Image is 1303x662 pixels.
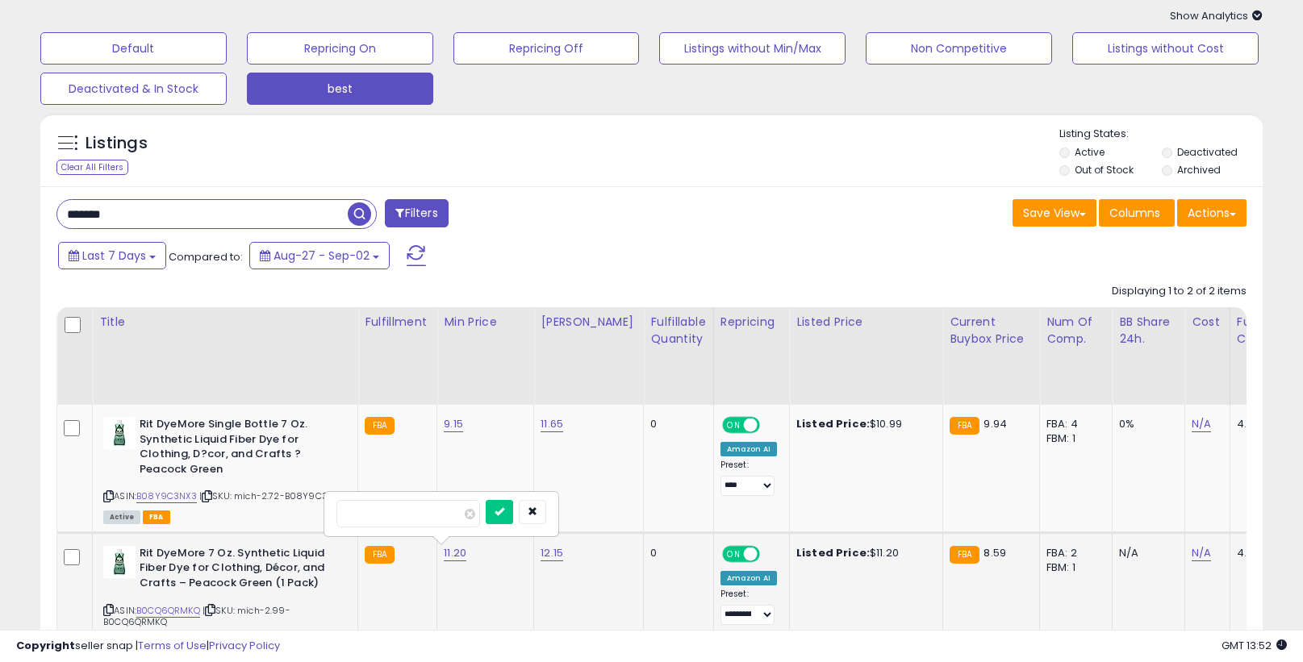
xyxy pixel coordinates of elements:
div: Cost [1192,314,1223,331]
div: Min Price [444,314,527,331]
div: Num of Comp. [1046,314,1105,348]
button: Listings without Min/Max [659,32,846,65]
b: Listed Price: [796,416,870,431]
button: Actions [1177,199,1247,227]
span: Compared to: [169,249,243,264]
div: Amazon AI [720,442,777,456]
button: best [247,73,433,105]
span: 2025-09-13 13:52 GMT [1222,638,1287,653]
div: N/A [1119,546,1172,560]
span: | SKU: mich-2.99-B0CQ6QRMKQ [103,604,290,628]
small: FBA [950,546,979,564]
img: 41QAVzqLYpL._SL40_.jpg [103,417,136,449]
b: Listed Price: [796,545,870,560]
span: FBA [143,510,170,524]
b: Rit DyeMore 7 Oz. Synthetic Liquid Fiber Dye for Clothing, Décor, and Crafts – Peacock Green (1 P... [140,546,336,595]
a: B08Y9C3NX3 [136,489,197,503]
div: seller snap | | [16,639,280,654]
a: 12.15 [541,545,563,561]
label: Out of Stock [1075,163,1134,177]
div: Listed Price [796,314,936,331]
span: Aug-27 - Sep-02 [274,248,370,264]
div: FBM: 1 [1046,431,1100,446]
span: ON [724,418,744,432]
button: Repricing Off [453,32,640,65]
span: 9.94 [984,416,1007,431]
span: ON [724,547,744,560]
div: FBM: 1 [1046,560,1100,575]
div: Fulfillment Cost [1237,314,1299,348]
span: All listings currently available for purchase on Amazon [103,510,140,524]
a: 11.65 [541,416,563,432]
div: $10.99 [796,417,930,431]
div: Preset: [720,589,777,625]
a: N/A [1192,416,1211,432]
label: Active [1075,145,1105,159]
span: 8.59 [984,545,1006,560]
div: Displaying 1 to 2 of 2 items [1112,284,1247,299]
small: FBA [950,417,979,435]
div: Clear All Filters [56,160,128,175]
div: 0 [650,546,700,560]
button: Aug-27 - Sep-02 [249,242,390,269]
a: B0CQ6QRMKQ [136,604,200,618]
div: [PERSON_NAME] [541,314,637,331]
span: Last 7 Days [82,248,146,264]
label: Deactivated [1177,145,1238,159]
span: Show Analytics [1170,8,1263,23]
button: Save View [1013,199,1096,227]
div: Current Buybox Price [950,314,1033,348]
small: FBA [365,546,395,564]
div: Fulfillment [365,314,430,331]
div: $11.20 [796,546,930,560]
button: Last 7 Days [58,242,166,269]
a: Terms of Use [138,638,207,653]
button: Filters [385,199,448,227]
div: Preset: [720,460,777,496]
strong: Copyright [16,638,75,653]
div: Repricing [720,314,783,331]
button: Default [40,32,227,65]
h5: Listings [86,132,148,155]
span: | SKU: mich-2.72-B08Y9C3NX3 [199,489,345,502]
span: OFF [757,418,783,432]
button: Non Competitive [866,32,1052,65]
div: Fulfillable Quantity [650,314,706,348]
button: Repricing On [247,32,433,65]
a: N/A [1192,545,1211,561]
button: Deactivated & In Stock [40,73,227,105]
span: Columns [1109,205,1160,221]
div: 0 [650,417,700,431]
a: Privacy Policy [209,638,280,653]
button: Listings without Cost [1072,32,1259,65]
button: Columns [1099,199,1175,227]
div: BB Share 24h. [1119,314,1178,348]
div: 0% [1119,417,1172,431]
img: 41QAVzqLYpL._SL40_.jpg [103,546,136,578]
div: FBA: 2 [1046,546,1100,560]
a: 9.15 [444,416,463,432]
a: 11.20 [444,545,466,561]
b: Rit DyeMore Single Bottle 7 Oz. Synthetic Liquid Fiber Dye for Clothing, D?cor, and Crafts ? Peac... [140,417,336,481]
div: ASIN: [103,546,345,647]
label: Archived [1177,163,1221,177]
p: Listing States: [1059,127,1263,142]
small: FBA [365,417,395,435]
div: FBA: 4 [1046,417,1100,431]
div: Title [99,314,351,331]
div: 4.15 [1237,417,1293,431]
div: ASIN: [103,417,345,522]
div: Amazon AI [720,571,777,585]
span: OFF [757,547,783,560]
div: 4.15 [1237,546,1293,560]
